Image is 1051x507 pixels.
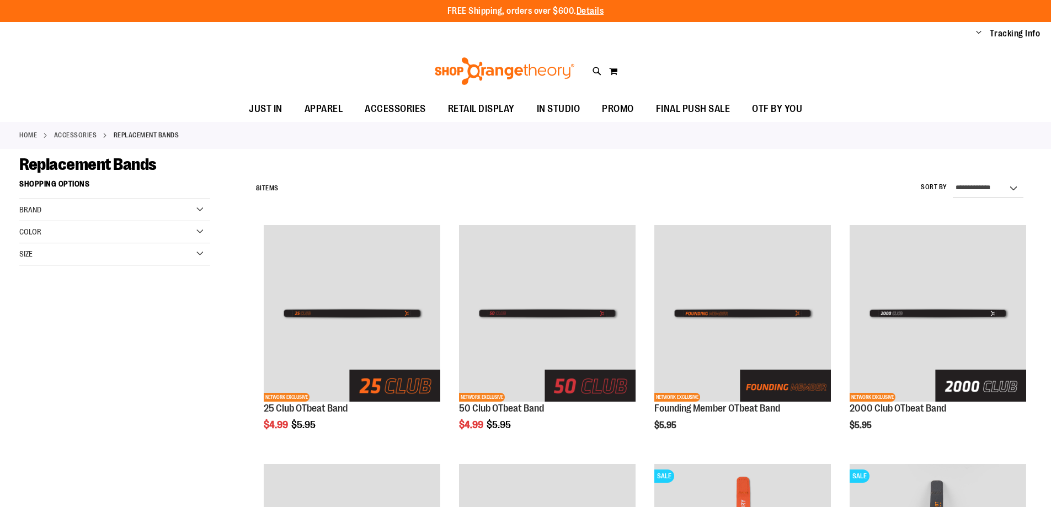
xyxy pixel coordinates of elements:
[264,225,440,402] img: Main View of 2024 25 Club OTBeat Band
[54,130,97,140] a: ACCESSORIES
[459,403,544,414] a: 50 Club OTbeat Band
[654,403,780,414] a: Founding Member OTbeat Band
[844,220,1032,459] div: product
[487,419,513,430] span: $5.95
[433,57,576,85] img: Shop Orangetheory
[741,97,813,122] a: OTF BY YOU
[921,183,947,192] label: Sort By
[19,227,41,236] span: Color
[850,420,873,430] span: $5.95
[447,5,604,18] p: FREE Shipping, orders over $600.
[264,225,440,403] a: Main View of 2024 25 Club OTBeat BandNETWORK EXCLUSIVE
[238,97,294,122] a: JUST IN
[537,97,580,121] span: IN STUDIO
[976,28,981,39] button: Account menu
[654,469,674,483] span: SALE
[654,225,831,402] img: Main of Founding Member OTBeat Band
[19,155,157,174] span: Replacement Bands
[850,225,1026,402] img: Main of 2000 Club OTBeat Band
[448,97,515,121] span: RETAIL DISPLAY
[654,420,678,430] span: $5.95
[591,97,645,122] a: PROMO
[654,393,700,402] span: NETWORK EXCLUSIVE
[656,97,730,121] span: FINAL PUSH SALE
[459,393,505,402] span: NETWORK EXCLUSIVE
[654,225,831,403] a: Main of Founding Member OTBeat BandNETWORK EXCLUSIVE
[850,393,895,402] span: NETWORK EXCLUSIVE
[294,97,354,122] a: APPAREL
[990,28,1041,40] a: Tracking Info
[459,225,636,402] img: Main View of 2024 50 Club OTBeat Band
[19,249,33,258] span: Size
[264,393,310,402] span: NETWORK EXCLUSIVE
[526,97,591,122] a: IN STUDIO
[365,97,426,121] span: ACCESSORIES
[752,97,802,121] span: OTF BY YOU
[459,419,485,430] span: $4.99
[305,97,343,121] span: APPAREL
[577,6,604,16] a: Details
[459,225,636,403] a: Main View of 2024 50 Club OTBeat BandNETWORK EXCLUSIVE
[602,97,634,121] span: PROMO
[256,184,260,192] span: 8
[249,97,282,121] span: JUST IN
[291,419,317,430] span: $5.95
[437,97,526,122] a: RETAIL DISPLAY
[19,174,210,199] strong: Shopping Options
[850,403,946,414] a: 2000 Club OTbeat Band
[649,220,836,459] div: product
[19,130,37,140] a: Home
[454,220,641,459] div: product
[354,97,437,121] a: ACCESSORIES
[264,403,348,414] a: 25 Club OTbeat Band
[19,205,41,214] span: Brand
[850,225,1026,403] a: Main of 2000 Club OTBeat BandNETWORK EXCLUSIVE
[264,419,290,430] span: $4.99
[645,97,741,122] a: FINAL PUSH SALE
[256,180,279,197] h2: Items
[258,220,446,459] div: product
[850,469,869,483] span: SALE
[114,130,179,140] strong: Replacement Bands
